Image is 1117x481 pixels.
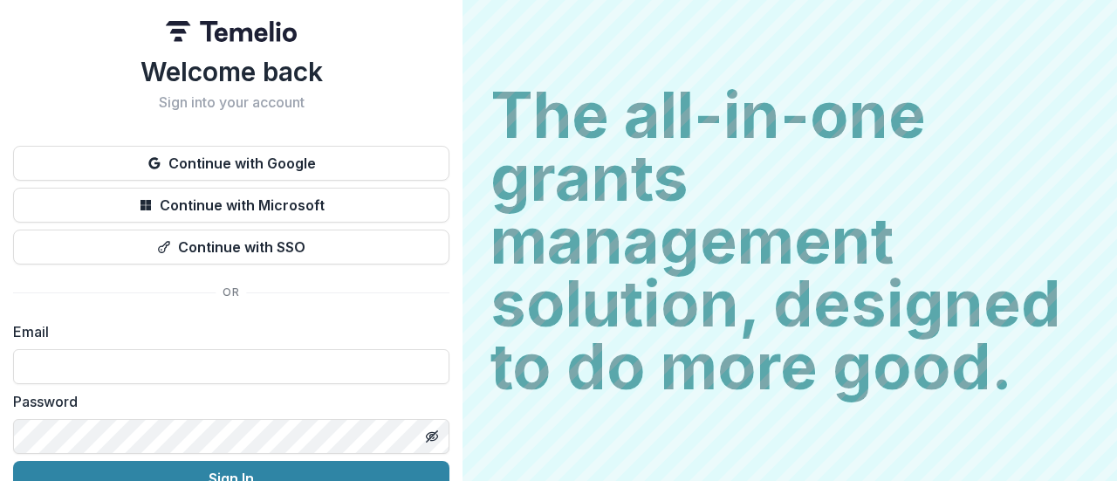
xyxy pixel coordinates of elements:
h2: Sign into your account [13,94,449,111]
h1: Welcome back [13,56,449,87]
button: Continue with Google [13,146,449,181]
img: Temelio [166,21,297,42]
button: Continue with SSO [13,230,449,265]
label: Email [13,321,439,342]
button: Continue with Microsoft [13,188,449,223]
button: Toggle password visibility [418,423,446,450]
label: Password [13,391,439,412]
